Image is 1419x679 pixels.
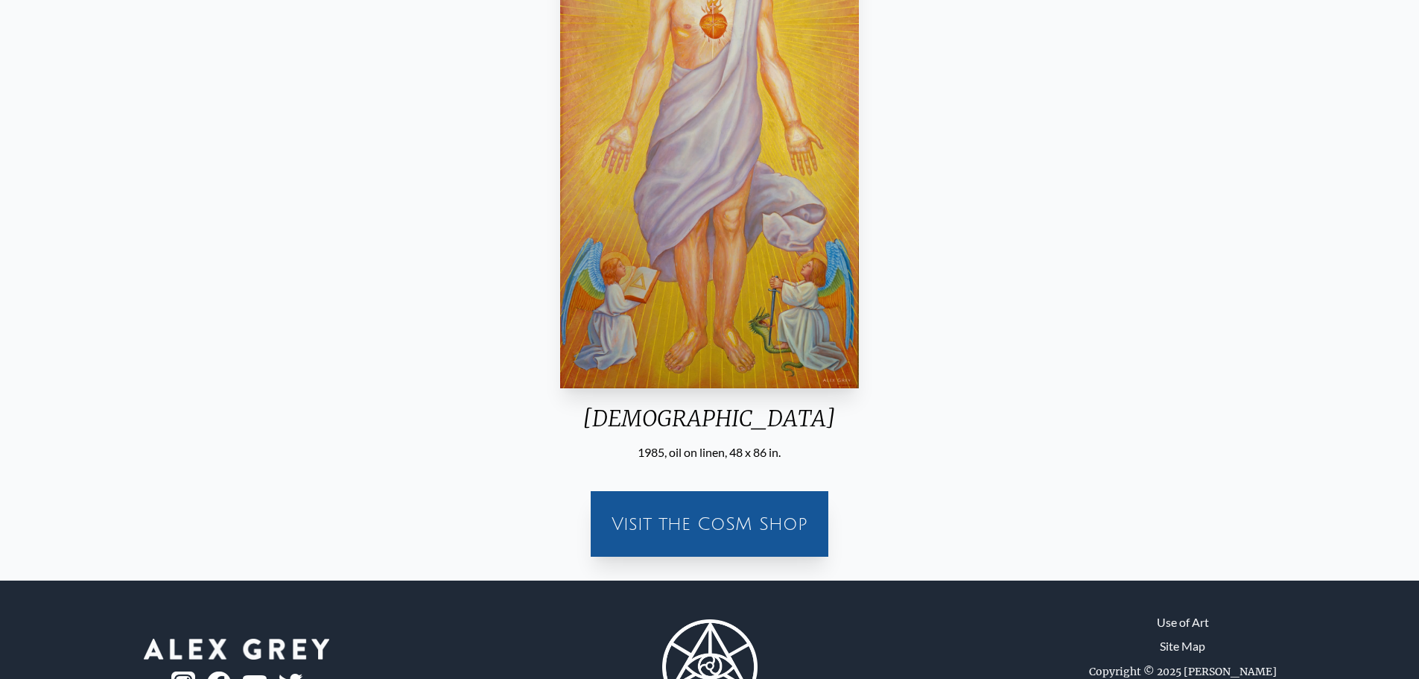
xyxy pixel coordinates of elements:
div: 1985, oil on linen, 48 x 86 in. [554,443,866,461]
a: Use of Art [1157,613,1209,631]
a: Site Map [1160,637,1205,655]
div: [DEMOGRAPHIC_DATA] [554,405,866,443]
a: Visit the CoSM Shop [600,500,819,548]
div: Copyright © 2025 [PERSON_NAME] [1089,664,1277,679]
